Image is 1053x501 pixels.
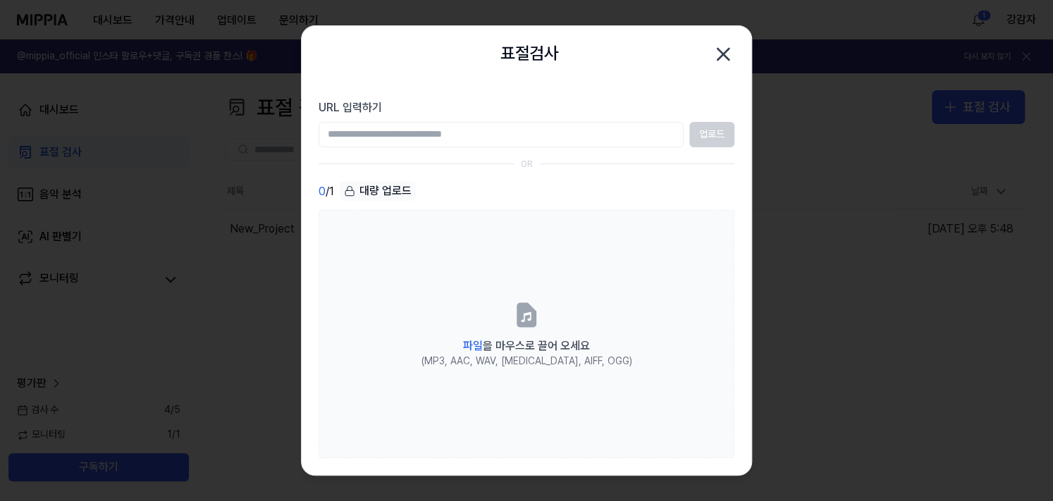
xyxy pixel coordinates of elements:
[500,40,558,67] h2: 표절검사
[319,99,734,116] label: URL 입력하기
[521,159,533,171] div: OR
[421,354,632,369] div: (MP3, AAC, WAV, [MEDICAL_DATA], AIFF, OGG)
[463,339,590,352] span: 을 마우스로 끌어 오세요
[463,339,483,352] span: 파일
[319,181,334,202] div: / 1
[319,183,326,200] span: 0
[340,181,416,202] button: 대량 업로드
